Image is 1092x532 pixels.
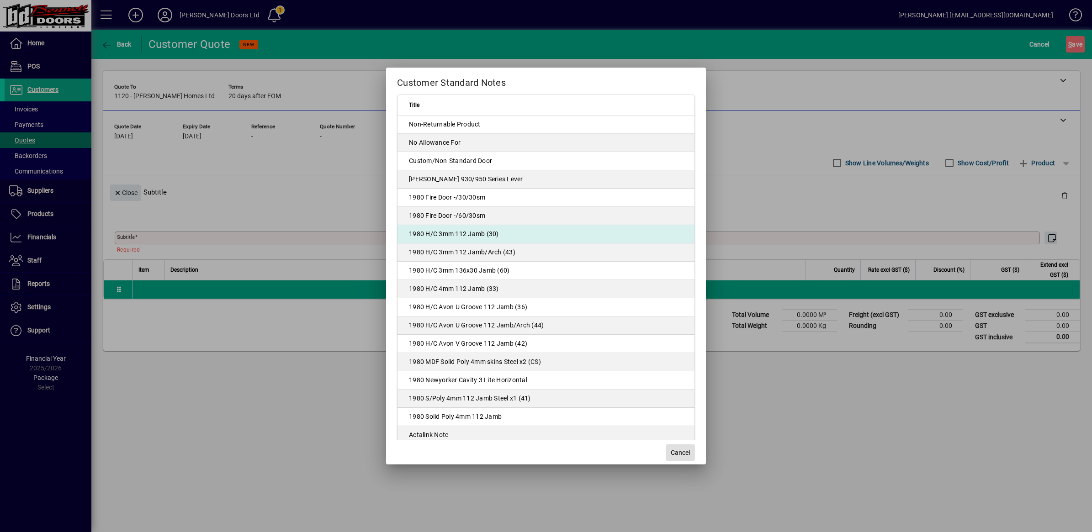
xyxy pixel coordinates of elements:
td: 1980 H/C Avon U Groove 112 Jamb (36) [398,298,694,316]
td: Custom/Non-Standard Door [398,152,694,170]
h2: Customer Standard Notes [386,68,706,94]
td: 1980 H/C 4mm 112 Jamb (33) [398,280,694,298]
td: Actalink Note [398,426,694,444]
td: 1980 MDF Solid Poly 4mm skins Steel x2 (CS) [398,353,694,371]
td: No Allowance For [398,134,694,152]
td: Non-Returnable Product [398,116,694,134]
td: 1980 Newyorker Cavity 3 Lite Horizontal [398,371,694,390]
td: 1980 S/Poly 4mm 112 Jamb Steel x1 (41) [398,390,694,408]
td: 1980 H/C Avon V Groove 112 Jamb (42) [398,335,694,353]
td: 1980 H/C 3mm 112 Jamb/Arch (43) [398,243,694,262]
span: Cancel [671,448,690,458]
td: 1980 H/C 3mm 136x30 Jamb (60) [398,262,694,280]
td: [PERSON_NAME] 930/950 Series Lever [398,170,694,189]
td: 1980 Fire Door -/60/30sm [398,207,694,225]
button: Cancel [666,444,695,461]
span: Title [409,100,419,110]
td: 1980 Solid Poly 4mm 112 Jamb [398,408,694,426]
td: 1980 H/C Avon U Groove 112 Jamb/Arch (44) [398,316,694,335]
td: 1980 H/C 3mm 112 Jamb (30) [398,225,694,243]
td: 1980 Fire Door -/30/30sm [398,189,694,207]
